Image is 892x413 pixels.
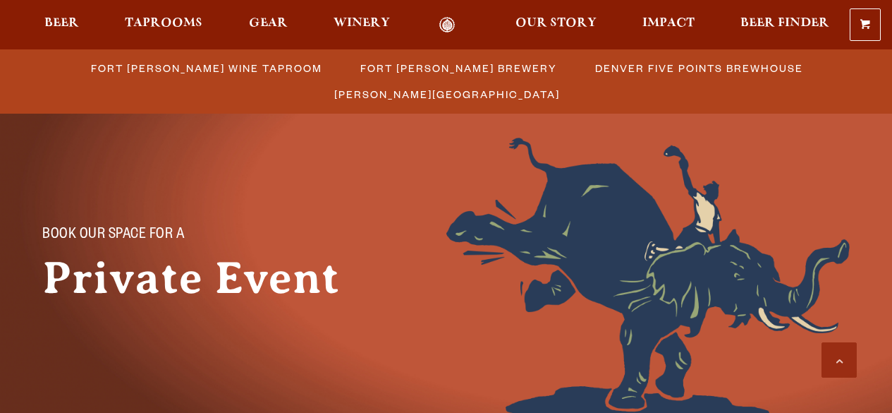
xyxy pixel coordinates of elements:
span: [PERSON_NAME][GEOGRAPHIC_DATA] [334,84,560,104]
span: Beer Finder [740,18,829,29]
span: Fort [PERSON_NAME] Wine Taproom [91,58,322,78]
a: Beer Finder [731,17,838,33]
a: Winery [324,17,399,33]
a: Taprooms [116,17,212,33]
a: Gear [240,17,297,33]
a: Scroll to top [821,342,857,378]
span: Beer [44,18,79,29]
a: Fort [PERSON_NAME] Wine Taproom [83,58,329,78]
a: Fort [PERSON_NAME] Brewery [352,58,564,78]
span: Fort [PERSON_NAME] Brewery [360,58,557,78]
a: Our Story [506,17,606,33]
span: Winery [334,18,390,29]
span: Taprooms [125,18,202,29]
h1: Private Event [42,253,381,304]
a: Impact [633,17,704,33]
span: Denver Five Points Brewhouse [595,58,803,78]
p: Book Our Space for a [42,227,353,244]
span: Gear [249,18,288,29]
span: Our Story [515,18,597,29]
a: Odell Home [421,17,474,33]
a: [PERSON_NAME][GEOGRAPHIC_DATA] [326,84,567,104]
span: Impact [642,18,695,29]
a: Beer [35,17,88,33]
a: Denver Five Points Brewhouse [587,58,810,78]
